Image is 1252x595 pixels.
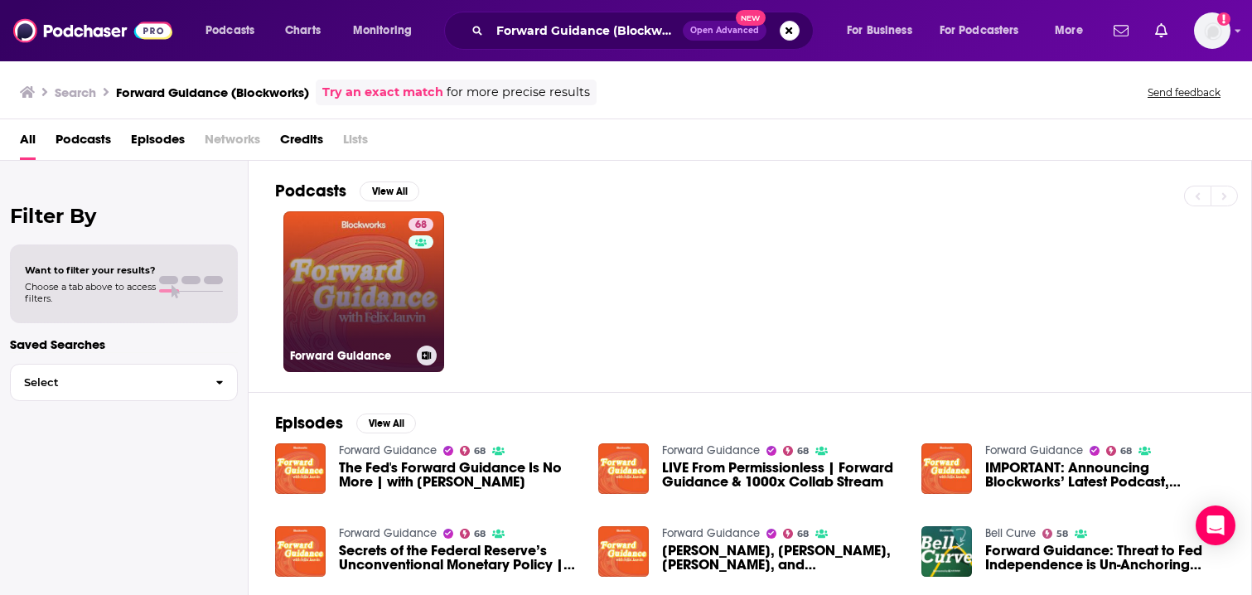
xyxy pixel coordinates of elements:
span: Select [11,377,202,388]
a: LIVE From Permissionless | Forward Guidance & 1000x Collab Stream [662,461,902,489]
h2: Podcasts [275,181,346,201]
a: Secrets of the Federal Reserve’s Unconventional Monetary Policy | William English, former Directo... [339,544,578,572]
h3: Forward Guidance (Blockworks) [116,85,309,100]
span: Charts [285,19,321,42]
a: 68 [460,529,486,539]
span: 68 [415,217,427,234]
a: 58 [1042,529,1069,539]
span: for more precise results [447,83,590,102]
span: Forward Guidance: Threat to Fed Independence is Un-Anchoring Inflation Expectations | [PERSON_NAME] [985,544,1225,572]
div: Search podcasts, credits, & more... [460,12,829,50]
a: Forward Guidance [662,526,760,540]
a: Try an exact match [322,83,443,102]
a: Show notifications dropdown [1148,17,1174,45]
a: 68 [1106,446,1133,456]
h3: Forward Guidance [290,349,410,363]
a: Bell Curve [985,526,1036,540]
span: Choose a tab above to access filters. [25,281,156,304]
a: 68 [460,446,486,456]
button: open menu [929,17,1043,44]
a: Forward Guidance [339,526,437,540]
button: Send feedback [1143,85,1225,99]
span: 68 [1120,447,1132,455]
a: 68 [408,218,433,231]
button: open menu [1043,17,1104,44]
span: More [1055,19,1083,42]
a: Joseph Wang, Michael Howell, Julian Brigden, and Jonny Matthews on 2024 Macro Outlook | Blockwork... [662,544,902,572]
a: The Fed's Forward Guidance Is No More | with Nick Timiraos [339,461,578,489]
a: Forward Guidance [339,443,437,457]
button: Select [10,364,238,401]
button: Open AdvancedNew [683,21,766,41]
h2: Episodes [275,413,343,433]
span: 58 [1056,530,1068,538]
a: Credits [280,126,323,160]
a: Forward Guidance [985,443,1083,457]
img: The Fed's Forward Guidance Is No More | with Nick Timiraos [275,443,326,494]
img: LIVE From Permissionless | Forward Guidance & 1000x Collab Stream [598,443,649,494]
span: Open Advanced [690,27,759,35]
button: Show profile menu [1194,12,1230,49]
button: open menu [341,17,433,44]
span: [PERSON_NAME], [PERSON_NAME], [PERSON_NAME], and [PERSON_NAME] on 2024 Macro Outlook | Blockworks... [662,544,902,572]
span: Podcasts [205,19,254,42]
p: Saved Searches [10,336,238,352]
img: IMPORTANT: Announcing Blockworks’ Latest Podcast, 0xResearch [921,443,972,494]
img: User Profile [1194,12,1230,49]
h2: Filter By [10,204,238,228]
a: Forward Guidance [662,443,760,457]
a: PodcastsView All [275,181,419,201]
span: 68 [797,447,809,455]
a: Podcasts [56,126,111,160]
span: New [736,10,766,26]
a: 68 [783,529,810,539]
h3: Search [55,85,96,100]
span: Lists [343,126,368,160]
span: 68 [474,530,486,538]
img: Joseph Wang, Michael Howell, Julian Brigden, and Jonny Matthews on 2024 Macro Outlook | Blockwork... [598,526,649,577]
a: Forward Guidance: Threat to Fed Independence is Un-Anchoring Inflation Expectations | Jens Nordvig [985,544,1225,572]
span: For Podcasters [940,19,1019,42]
a: Show notifications dropdown [1107,17,1135,45]
span: Logged in as ellerylsmith123 [1194,12,1230,49]
a: EpisodesView All [275,413,416,433]
span: Monitoring [353,19,412,42]
svg: Add a profile image [1217,12,1230,26]
span: Want to filter your results? [25,264,156,276]
button: View All [356,414,416,433]
input: Search podcasts, credits, & more... [490,17,683,44]
img: Secrets of the Federal Reserve’s Unconventional Monetary Policy | William English, former Directo... [275,526,326,577]
a: Episodes [131,126,185,160]
button: open menu [194,17,276,44]
a: 68 [783,446,810,456]
a: All [20,126,36,160]
span: 68 [797,530,809,538]
span: For Business [847,19,912,42]
div: Open Intercom Messenger [1196,506,1235,545]
button: open menu [835,17,933,44]
span: Secrets of the Federal Reserve’s Unconventional Monetary Policy | [PERSON_NAME], former Director ... [339,544,578,572]
span: 68 [474,447,486,455]
span: Networks [205,126,260,160]
span: The Fed's Forward Guidance Is No More | with [PERSON_NAME] [339,461,578,489]
button: View All [360,181,419,201]
a: Charts [274,17,331,44]
a: 68Forward Guidance [283,211,444,372]
img: Podchaser - Follow, Share and Rate Podcasts [13,15,172,46]
a: IMPORTANT: Announcing Blockworks’ Latest Podcast, 0xResearch [985,461,1225,489]
img: Forward Guidance: Threat to Fed Independence is Un-Anchoring Inflation Expectations | Jens Nordvig [921,526,972,577]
